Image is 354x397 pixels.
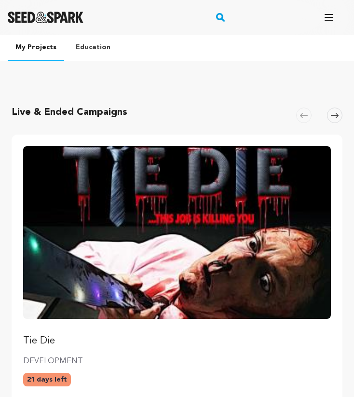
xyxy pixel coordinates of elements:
p: DEVELOPMENT [23,356,331,367]
h2: Live & Ended Campaigns [12,106,127,119]
img: Seed&Spark Logo Dark Mode [8,12,83,23]
a: Education [68,35,118,60]
a: Seed&Spark Homepage [8,12,83,23]
a: Fund Tie Die [23,146,331,348]
p: Tie Die [23,334,331,348]
a: My Projects [8,35,64,61]
p: 21 days left [23,373,71,386]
